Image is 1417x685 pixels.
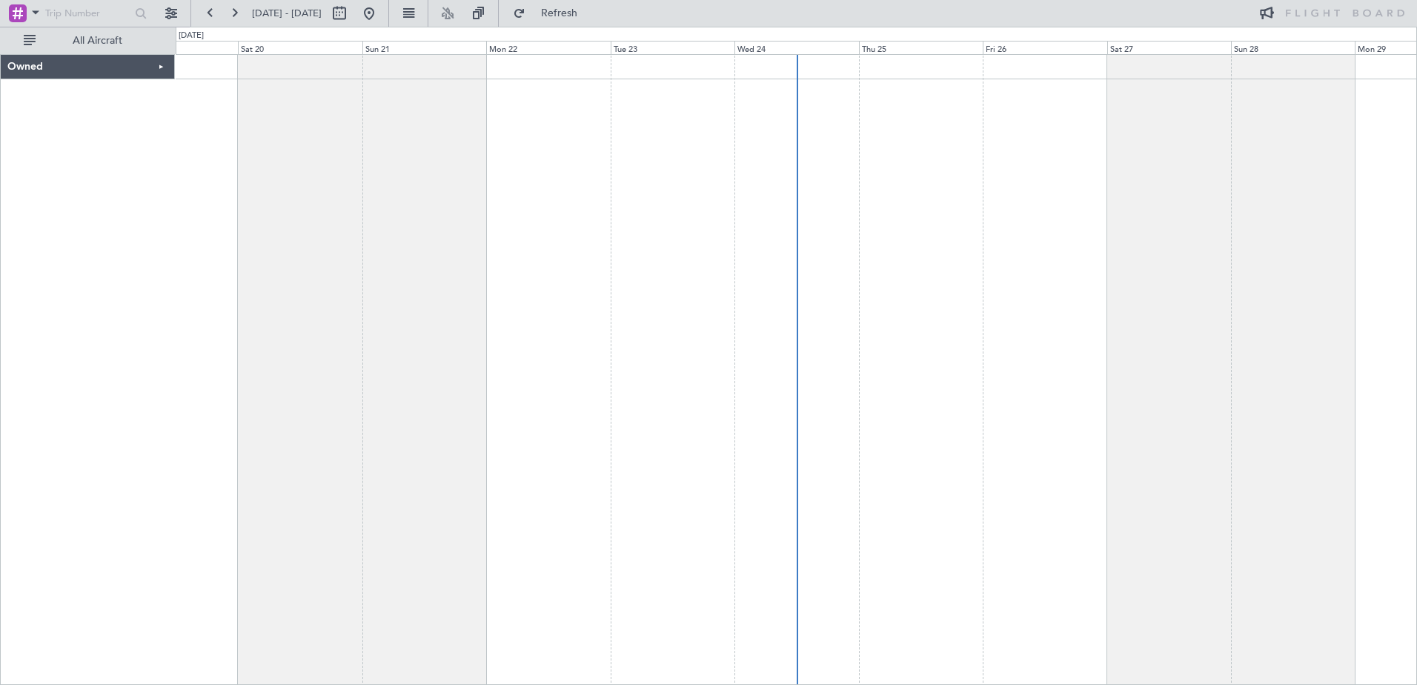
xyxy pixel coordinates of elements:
div: Sat 27 [1107,41,1231,54]
div: Thu 25 [859,41,983,54]
span: Refresh [528,8,591,19]
div: Fri 26 [983,41,1106,54]
div: Sun 28 [1231,41,1355,54]
span: [DATE] - [DATE] [252,7,322,20]
div: Fri 19 [114,41,238,54]
input: Trip Number [45,2,130,24]
div: Sun 21 [362,41,486,54]
div: Wed 24 [734,41,858,54]
button: Refresh [506,1,595,25]
div: Mon 22 [486,41,610,54]
div: Sat 20 [238,41,362,54]
div: Tue 23 [611,41,734,54]
span: All Aircraft [39,36,156,46]
button: All Aircraft [16,29,161,53]
div: [DATE] [179,30,204,42]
